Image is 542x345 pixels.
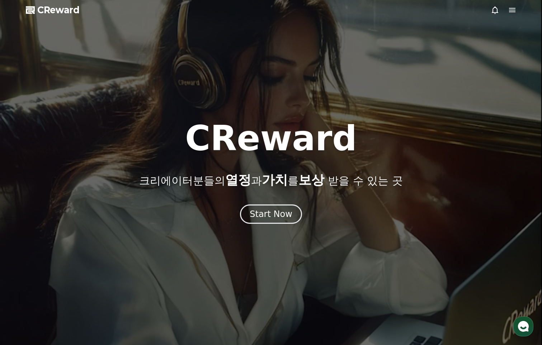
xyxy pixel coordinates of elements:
[240,212,302,218] a: Start Now
[185,121,357,156] h1: CReward
[262,172,288,187] span: 가치
[298,172,324,187] span: 보상
[250,208,292,220] div: Start Now
[139,173,402,187] p: 크리에이터분들의 과 를 받을 수 있는 곳
[26,4,80,16] a: CReward
[240,204,302,224] button: Start Now
[225,172,251,187] span: 열정
[37,4,80,16] span: CReward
